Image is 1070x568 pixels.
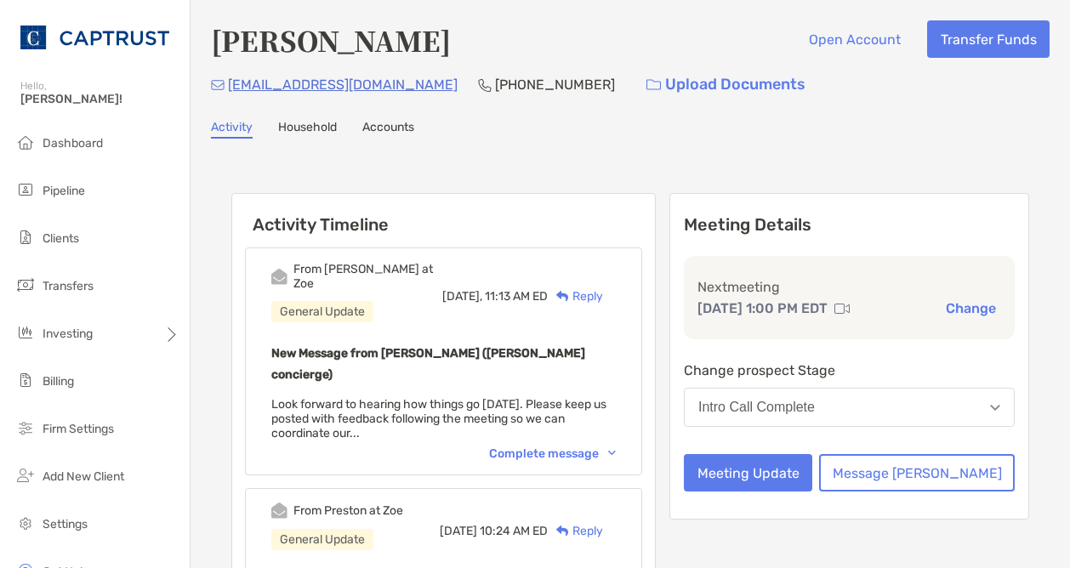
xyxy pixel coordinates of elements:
p: [PHONE_NUMBER] [495,74,615,95]
span: [DATE], [442,289,482,304]
div: From Preston at Zoe [293,503,403,518]
img: communication type [834,302,850,315]
span: Transfers [43,279,94,293]
img: Reply icon [556,525,569,537]
div: General Update [271,529,373,550]
div: General Update [271,301,373,322]
img: billing icon [15,370,36,390]
a: Accounts [362,120,414,139]
span: [PERSON_NAME]! [20,92,179,106]
h6: Activity Timeline [232,194,655,235]
h4: [PERSON_NAME] [211,20,451,60]
span: Dashboard [43,136,103,151]
div: Intro Call Complete [698,400,815,415]
p: Next meeting [697,276,1001,298]
img: transfers icon [15,275,36,295]
a: Activity [211,120,253,139]
span: Clients [43,231,79,246]
img: Open dropdown arrow [990,405,1000,411]
span: Pipeline [43,184,85,198]
img: firm-settings icon [15,417,36,438]
span: Investing [43,327,93,341]
img: Reply icon [556,291,569,302]
p: Meeting Details [684,214,1015,236]
p: Change prospect Stage [684,360,1015,381]
img: Phone Icon [478,78,492,92]
img: Event icon [271,269,287,285]
span: Firm Settings [43,422,114,436]
a: Upload Documents [635,66,817,103]
img: CAPTRUST Logo [20,7,169,68]
button: Intro Call Complete [684,388,1015,427]
div: Reply [548,522,603,540]
div: Complete message [489,446,616,461]
button: Meeting Update [684,454,812,491]
div: Reply [548,287,603,305]
span: Settings [43,517,88,531]
span: Add New Client [43,469,124,484]
button: Transfer Funds [927,20,1050,58]
img: dashboard icon [15,132,36,152]
img: clients icon [15,227,36,247]
span: 11:13 AM ED [485,289,548,304]
button: Change [941,299,1001,317]
img: settings icon [15,513,36,533]
span: Look forward to hearing how things go [DATE]. Please keep us posted with feedback following the m... [271,397,606,440]
img: add_new_client icon [15,465,36,486]
button: Message [PERSON_NAME] [819,454,1015,491]
img: Chevron icon [608,451,616,456]
span: Billing [43,374,74,389]
img: button icon [646,79,661,91]
div: From [PERSON_NAME] at Zoe [293,262,442,291]
span: [DATE] [440,524,477,538]
a: Household [278,120,337,139]
img: Event icon [271,503,287,519]
b: New Message from [PERSON_NAME] ([PERSON_NAME] concierge) [271,346,585,382]
span: 10:24 AM ED [480,524,548,538]
img: pipeline icon [15,179,36,200]
p: [DATE] 1:00 PM EDT [697,298,828,319]
img: Email Icon [211,80,225,90]
img: investing icon [15,322,36,343]
p: [EMAIL_ADDRESS][DOMAIN_NAME] [228,74,458,95]
button: Open Account [795,20,913,58]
